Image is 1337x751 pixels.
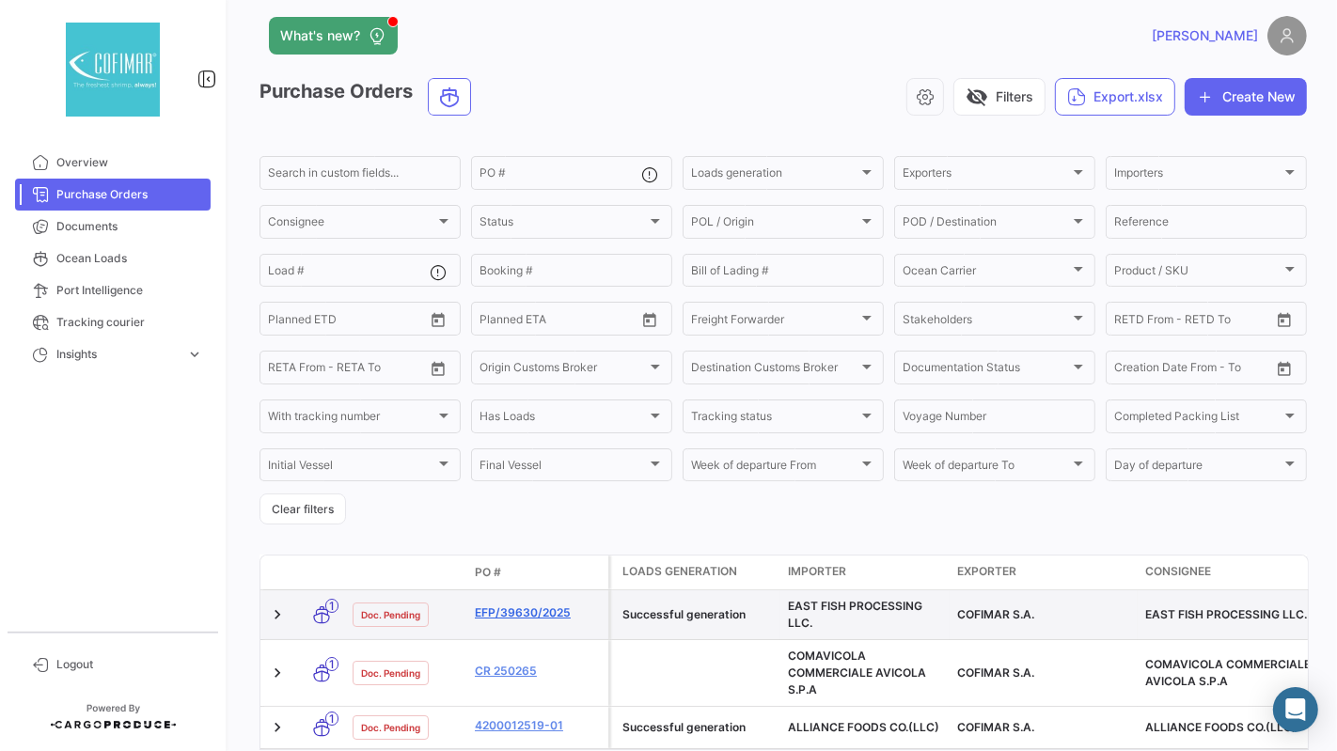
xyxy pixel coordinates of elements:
a: Tracking courier [15,306,211,338]
datatable-header-cell: Loads generation [611,555,780,589]
a: Purchase Orders [15,179,211,211]
input: From [480,315,506,328]
span: Logout [56,656,203,673]
input: To [1154,364,1228,377]
span: Week of departure To [903,462,1070,475]
span: Day of departure [1114,462,1282,475]
span: POL / Origin [691,218,858,231]
input: To [307,364,382,377]
input: To [1154,315,1228,328]
span: Exporters [903,169,1070,182]
datatable-header-cell: Transport mode [298,565,345,580]
span: 1 [325,657,338,671]
span: Destination Customs Broker [691,364,858,377]
a: Ocean Loads [15,243,211,274]
button: Export.xlsx [1055,78,1175,116]
span: ALLIANCE FOODS CO.(LLC) [788,720,939,734]
span: Completed Packing List [1114,413,1282,426]
span: Final Vessel [480,462,647,475]
span: POD / Destination [903,218,1070,231]
img: placeholder-user.png [1267,16,1307,55]
span: Documents [56,218,203,235]
span: [PERSON_NAME] [1152,26,1258,45]
span: What's new? [280,26,360,45]
span: COFIMAR S.A. [957,720,1034,734]
span: visibility_off [966,86,988,108]
span: Importer [788,563,846,580]
datatable-header-cell: Doc. Status [345,565,467,580]
button: Ocean [429,79,470,115]
input: From [1114,315,1140,328]
span: 1 [325,599,338,613]
span: Insights [56,346,179,363]
span: Ocean Loads [56,250,203,267]
button: Open calendar [636,305,664,334]
span: Doc. Pending [361,720,420,735]
input: From [1114,364,1140,377]
span: Tracking status [691,413,858,426]
div: Successful generation [622,606,773,623]
a: Expand/Collapse Row [268,664,287,682]
span: Tracking courier [56,314,203,331]
span: Loads generation [691,169,858,182]
span: Importers [1114,169,1282,182]
datatable-header-cell: Importer [780,555,950,589]
button: Open calendar [1270,354,1298,383]
a: Expand/Collapse Row [268,605,287,624]
span: COMAVICOLA COMMERCIALE AVICOLA S.P.A [1145,657,1311,688]
button: Open calendar [424,305,452,334]
span: Product / SKU [1114,267,1282,280]
span: ALLIANCE FOODS CO.(LLC) [1145,720,1297,734]
span: 1 [325,712,338,726]
button: What's new? [269,17,398,55]
a: Expand/Collapse Row [268,718,287,737]
a: 4200012519-01 [475,717,601,734]
input: To [307,315,382,328]
span: expand_more [186,346,203,363]
span: Consignee [268,218,435,231]
span: Status [480,218,647,231]
input: From [268,315,294,328]
a: Port Intelligence [15,274,211,306]
datatable-header-cell: PO # [467,556,608,588]
span: EAST FISH PROCESSING LLC. [788,599,922,630]
span: Port Intelligence [56,282,203,299]
img: dddaabaa-7948-40ed-83b9-87789787af52.jpeg [66,23,160,117]
button: Open calendar [1270,305,1298,334]
span: Initial Vessel [268,462,435,475]
span: With tracking number [268,413,435,426]
a: Documents [15,211,211,243]
span: Week of departure From [691,462,858,475]
button: visibility_offFilters [953,78,1046,116]
button: Open calendar [424,354,452,383]
button: Clear filters [260,493,346,524]
span: Has Loads [480,413,647,426]
span: Loads generation [622,563,737,580]
span: Origin Customs Broker [480,364,647,377]
span: Consignee [1145,563,1211,580]
span: Ocean Carrier [903,267,1070,280]
a: Overview [15,147,211,179]
div: Abrir Intercom Messenger [1273,687,1318,732]
span: Stakeholders [903,315,1070,328]
input: From [268,364,294,377]
button: Create New [1185,78,1307,116]
div: Successful generation [622,719,773,736]
span: PO # [475,564,501,581]
span: COFIMAR S.A. [957,607,1034,621]
span: COMAVICOLA COMMERCIALE AVICOLA S.P.A [788,649,926,696]
span: Overview [56,154,203,171]
span: Purchase Orders [56,186,203,203]
span: Freight Forwarder [691,315,858,328]
a: EFP/39630/2025 [475,604,601,621]
input: To [519,315,593,328]
span: EAST FISH PROCESSING LLC. [1145,607,1307,621]
span: Doc. Pending [361,607,420,622]
span: Exporter [957,563,1016,580]
a: CR 250265 [475,663,601,680]
span: Doc. Pending [361,665,420,681]
datatable-header-cell: Exporter [950,555,1138,589]
datatable-header-cell: Consignee [1138,555,1326,589]
span: COFIMAR S.A. [957,665,1034,680]
span: Documentation Status [903,364,1070,377]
